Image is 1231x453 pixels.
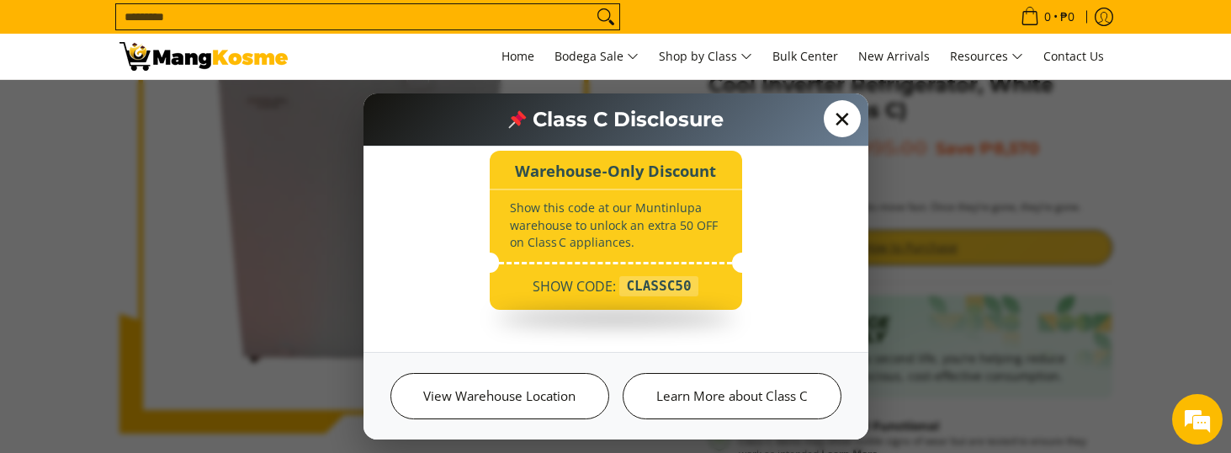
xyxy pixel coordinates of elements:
[305,34,1112,79] nav: Main Menu
[533,276,616,296] span: SHOW CODE:
[619,276,698,296] div: CLASSC50
[764,34,846,79] a: Bulk Center
[824,100,861,137] span: ✕
[850,34,938,79] a: New Arrivals
[490,151,742,185] div: Warehouse‑Only Discount
[772,48,838,64] span: Bulk Center
[1016,8,1080,26] span: •
[858,48,930,64] span: New Arrivals
[1042,11,1053,23] span: 0
[119,42,288,71] img: Condura 5 Cu. Ft. Inverter Chest Freezer (Class C) l Mang Kosme
[501,48,534,64] span: Home
[623,373,841,419] a: Learn More about Class C
[88,94,283,116] div: Chat with us now
[659,46,752,67] span: Shop by Class
[592,4,619,29] button: Search
[650,34,761,79] a: Shop by Class
[1058,11,1077,23] span: ₱0
[1043,48,1104,64] span: Contact Us
[98,125,232,296] span: We're online!
[276,8,316,49] div: Minimize live chat window
[8,286,321,345] textarea: Type your message and hit 'Enter'
[507,107,724,132] h2: Class C Disclosure
[1035,34,1112,79] a: Contact Us
[554,46,639,67] span: Bodega Sale
[950,46,1023,67] span: Resources
[942,34,1032,79] a: Resources
[493,34,543,79] a: Home
[546,34,647,79] a: Bodega Sale
[510,200,718,249] small: Show this code at our Muntinlupa warehouse to unlock an extra 50 OFF on Class C appliances.
[390,373,609,419] a: View Warehouse Location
